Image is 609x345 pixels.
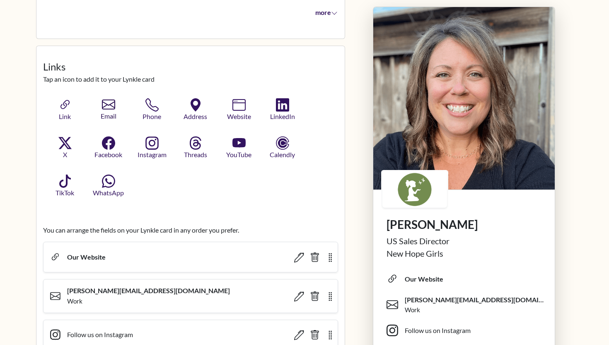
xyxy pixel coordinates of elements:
span: [PERSON_NAME][EMAIL_ADDRESS][DOMAIN_NAME] [405,295,548,304]
div: Work [67,296,82,306]
button: LinkedIn [263,97,302,122]
span: YouTube [222,150,256,160]
button: X [45,136,85,160]
p: Tap an icon to add it to your Lynkle card [43,74,338,84]
button: TikTok [45,174,85,199]
span: TikTok [48,188,82,198]
div: Our Website [43,242,338,279]
span: Instagram [135,150,169,160]
img: profile picture [373,7,555,190]
span: Follow us on Instagram [387,318,548,344]
span: [PERSON_NAME][EMAIL_ADDRESS][DOMAIN_NAME] [67,286,230,295]
button: Website [219,97,259,122]
span: more [315,8,338,16]
div: [PERSON_NAME][EMAIL_ADDRESS][DOMAIN_NAME]Work [43,279,338,319]
span: Website [222,112,256,121]
span: Calendly [266,150,300,160]
div: Follow us on Instagram [405,326,471,336]
span: [PERSON_NAME][EMAIL_ADDRESS][DOMAIN_NAME]Work [387,292,548,318]
button: Email [89,97,128,121]
button: WhatsApp [89,174,128,199]
div: US Sales Director [387,235,541,248]
div: Follow us on Instagram [67,330,133,340]
legend: Links [43,59,338,74]
span: X [48,150,82,160]
span: Threads [179,150,213,160]
div: Our Website [405,275,443,284]
button: Address [176,97,215,122]
button: Instagram [132,136,172,161]
span: LinkedIn [266,112,300,121]
span: Our Website [387,267,548,292]
button: more [310,4,338,20]
button: Threads [176,136,215,160]
div: [PERSON_NAME][EMAIL_ADDRESS][DOMAIN_NAME]Work [43,279,338,313]
div: Our Website [43,242,338,272]
button: Facebook [89,136,128,160]
h1: [PERSON_NAME] [387,218,541,232]
span: Address [179,112,213,121]
button: Phone [132,97,172,122]
span: WhatsApp [92,188,126,198]
span: Facebook [92,150,126,160]
button: Link [45,97,85,122]
button: Calendly [263,136,302,160]
span: Phone [135,112,169,121]
div: Our Website [67,252,106,262]
img: logo [382,171,447,208]
button: YouTube [219,136,259,160]
div: New Hope Girls [387,248,541,260]
span: Link [48,112,82,121]
span: Email [91,111,126,121]
p: You can arrange the fields on your Lynkle card in any order you prefer. [43,225,338,235]
div: Work [405,305,420,315]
